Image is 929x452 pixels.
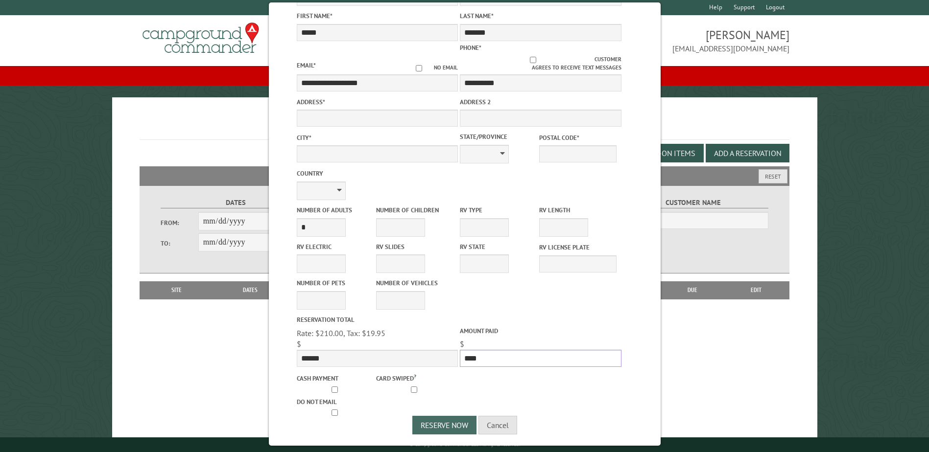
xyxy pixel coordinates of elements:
label: Number of Pets [296,278,374,288]
h2: Filters [140,166,789,185]
label: Address [296,97,457,107]
label: RV Slides [376,242,453,251]
a: ? [413,373,416,380]
label: Customer Name [619,197,768,208]
label: From: [161,218,198,227]
small: © Campground Commander LLC. All rights reserved. [409,441,520,448]
label: Number of Vehicles [376,278,453,288]
span: $ [296,339,301,349]
label: Reservation Total [296,315,457,324]
label: Last Name [460,11,621,21]
label: Amount paid [460,326,621,336]
button: Reserve Now [412,416,476,434]
button: Cancel [478,416,517,434]
label: No email [404,64,458,72]
button: Edit Add-on Items [619,144,704,162]
span: $ [460,339,464,349]
button: Add a Reservation [706,144,789,162]
button: Reset [759,169,787,183]
label: RV State [460,242,537,251]
th: Site [144,281,208,299]
img: Campground Commander [140,19,262,57]
label: Phone [460,44,481,52]
label: Address 2 [460,97,621,107]
label: Do not email [296,397,374,407]
label: RV License Plate [539,243,617,252]
label: Email [296,61,315,69]
label: State/Province [460,132,537,141]
label: Card swiped [376,372,453,383]
span: Rate: $210.00, Tax: $19.95 [296,328,385,338]
label: RV Type [460,205,537,215]
label: Postal Code [539,133,617,142]
label: Country [296,169,457,178]
input: No email [404,65,434,71]
label: Cash payment [296,374,374,383]
th: Due [662,281,723,299]
label: First Name [296,11,457,21]
label: RV Electric [296,242,374,251]
label: Dates [161,197,310,208]
label: Customer agrees to receive text messages [460,55,621,72]
label: To: [161,239,198,248]
label: Number of Adults [296,205,374,215]
th: Dates [209,281,292,299]
label: Number of Children [376,205,453,215]
label: City [296,133,457,142]
h1: Reservations [140,113,789,140]
input: Customer agrees to receive text messages [472,57,595,63]
th: Edit [723,281,789,299]
label: RV Length [539,205,617,215]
